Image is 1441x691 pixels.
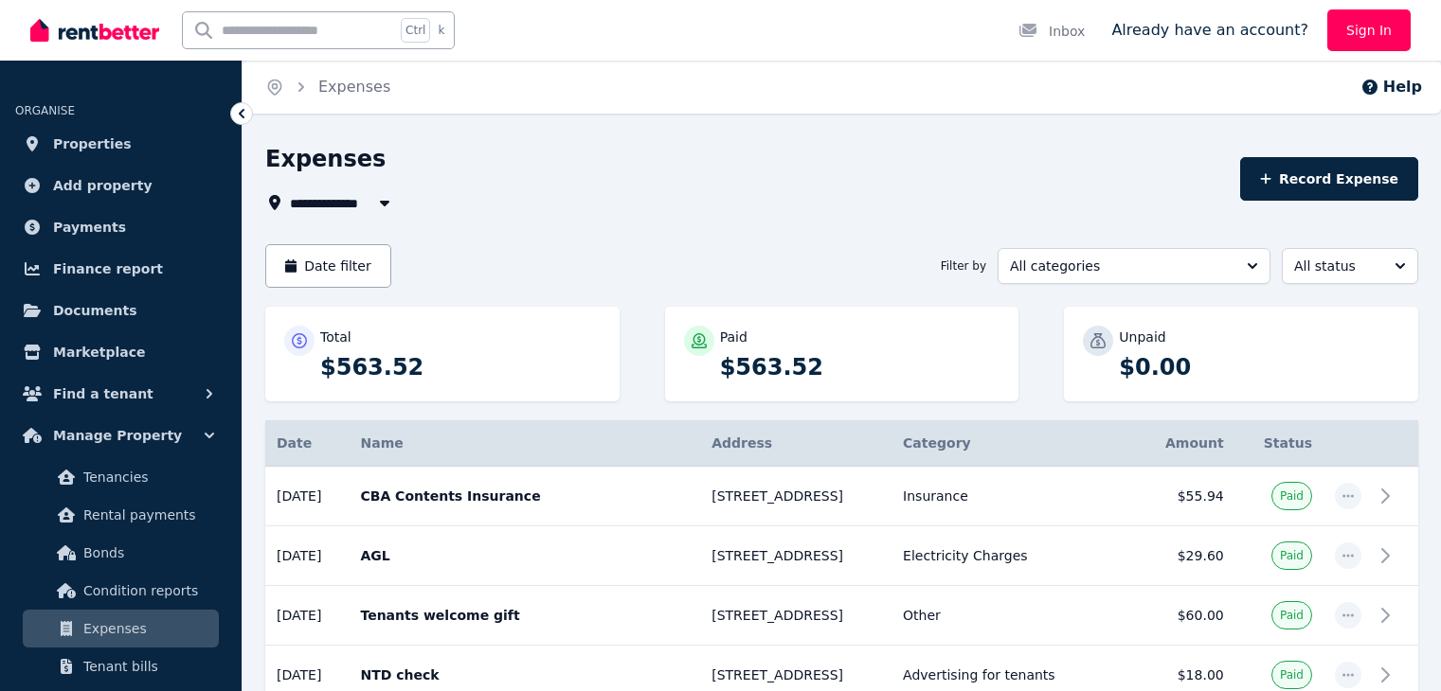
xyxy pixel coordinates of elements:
div: Inbox [1018,22,1085,41]
span: Rental payments [83,504,211,526]
td: [STREET_ADDRESS] [700,526,892,586]
p: $563.52 [720,352,1000,382]
span: All status [1294,257,1379,275]
iframe: Intercom live chat [1377,627,1422,672]
td: $55.94 [1134,467,1234,526]
span: ORGANISE [15,104,75,117]
th: Date [265,420,349,467]
a: Bonds [23,534,219,572]
td: [DATE] [265,526,349,586]
td: [STREET_ADDRESS] [700,467,892,526]
td: [STREET_ADDRESS] [700,586,892,646]
span: k [438,23,444,38]
span: Condition reports [83,579,211,602]
button: Find a tenant [15,375,226,413]
a: Payments [15,208,226,246]
p: CBA Contents Insurance [360,487,689,505]
a: Finance report [15,250,226,288]
th: Status [1235,420,1324,467]
button: Manage Property [15,416,226,454]
button: Record Expense [1240,157,1418,201]
a: Expenses [23,610,219,647]
a: Tenancies [23,458,219,496]
span: Finance report [53,257,163,280]
a: Documents [15,292,226,329]
td: [DATE] [265,467,349,526]
span: Already have an account? [1111,19,1308,42]
span: Ctrl [401,18,430,43]
span: Expenses [83,617,211,640]
p: $563.52 [320,352,601,382]
th: Address [700,420,892,467]
a: Rental payments [23,496,219,534]
span: Bonds [83,541,211,564]
p: Paid [720,328,748,346]
td: Insurance [892,467,1134,526]
span: Paid [1280,667,1304,682]
h1: Expenses [265,144,386,174]
span: Documents [53,299,137,322]
p: AGL [360,546,689,565]
span: Payments [53,216,126,239]
span: Paid [1280,548,1304,563]
td: $60.00 [1134,586,1234,646]
span: Find a tenant [53,382,153,405]
button: Date filter [265,244,391,288]
button: All categories [998,248,1270,284]
span: Properties [53,133,132,155]
span: Tenant bills [83,655,211,678]
a: Tenant bills [23,647,219,685]
span: Tenancies [83,466,211,488]
th: Name [349,420,700,467]
p: $0.00 [1119,352,1399,382]
a: Properties [15,125,226,163]
span: Paid [1280,488,1304,504]
span: All categories [1010,257,1232,275]
span: Manage Property [53,424,182,447]
a: Expenses [318,78,390,96]
td: $29.60 [1134,526,1234,586]
span: Marketplace [53,341,145,363]
a: Condition reports [23,572,219,610]
a: Marketplace [15,333,226,371]
td: [DATE] [265,586,349,646]
a: Sign In [1327,9,1411,51]
img: RentBetter [30,16,159,44]
span: Add property [53,174,153,197]
td: Other [892,586,1134,646]
button: Help [1360,76,1422,98]
th: Amount [1134,420,1234,467]
span: Filter by [941,258,986,274]
p: Unpaid [1119,328,1165,346]
p: Tenants welcome gift [360,606,689,625]
button: All status [1282,248,1418,284]
th: Category [892,420,1134,467]
p: NTD check [360,665,689,684]
a: Add property [15,167,226,204]
span: Paid [1280,608,1304,623]
nav: Breadcrumb [243,61,413,114]
td: Electricity Charges [892,526,1134,586]
p: Total [320,328,351,346]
